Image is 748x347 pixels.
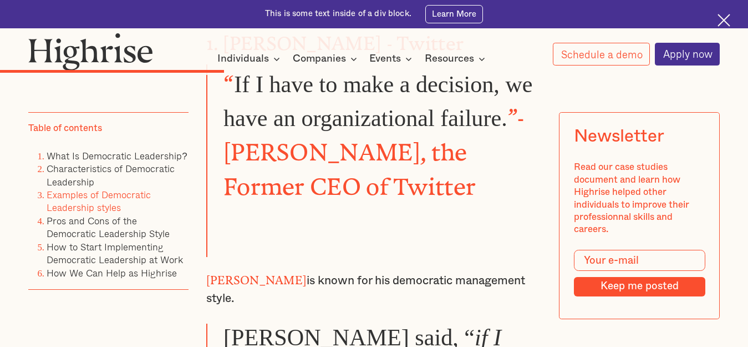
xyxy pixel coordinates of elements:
blockquote: If I have to make a decision, we have an organizational failure. [206,64,542,257]
a: Apply now [655,43,720,66]
div: Resources [425,52,489,66]
strong: “ [223,71,234,86]
div: Read our case studies document and learn how Highrise helped other individuals to improve their p... [574,162,705,237]
a: Examples of Democratic Leadership styles [47,187,151,215]
a: Characteristics of Democratic Leadership [47,161,175,189]
a: Schedule a demo [553,43,650,66]
input: Keep me posted [574,277,705,296]
div: Resources [425,52,474,66]
div: Individuals [217,52,269,66]
img: Cross icon [718,14,730,27]
a: What Is Democratic Leadership? [47,148,187,163]
div: Individuals [217,52,283,66]
strong: [PERSON_NAME] [206,274,307,281]
a: How to Start Implementing Democratic Leadership at Work [47,239,183,267]
div: Events [369,52,401,66]
div: Table of contents [28,122,102,134]
a: Pros and Cons of the Democratic Leadership Style [47,213,170,241]
a: Learn More [425,5,483,23]
strong: ”- [PERSON_NAME], the Former CEO of Twitter [223,104,525,188]
div: Companies [293,52,360,66]
div: This is some text inside of a div block. [265,8,411,19]
p: is known for his democratic management style. [206,269,542,307]
input: Your e-mail [574,250,705,271]
div: Newsletter [574,127,664,148]
form: Modal Form [574,250,705,296]
div: Events [369,52,415,66]
img: Highrise logo [28,33,154,71]
a: How We Can Help as Highrise [47,265,177,280]
div: Companies [293,52,346,66]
